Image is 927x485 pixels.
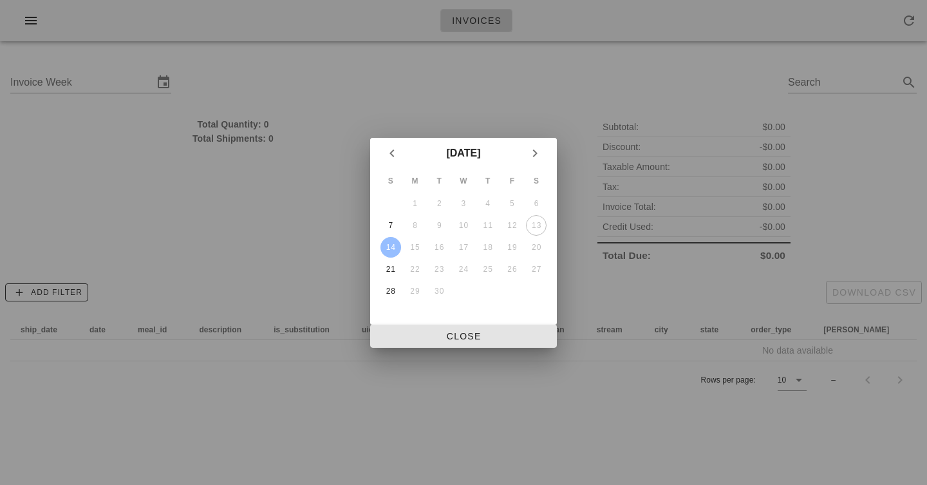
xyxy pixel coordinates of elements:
[370,325,557,348] button: Close
[380,243,401,252] div: 14
[380,265,401,274] div: 21
[380,215,401,236] button: 7
[523,142,547,165] button: Next month
[380,287,401,296] div: 28
[525,170,548,192] th: S
[476,170,500,192] th: T
[380,221,401,230] div: 7
[379,170,402,192] th: S
[404,170,427,192] th: M
[441,140,485,166] button: [DATE]
[380,259,401,280] button: 21
[427,170,451,192] th: T
[501,170,524,192] th: F
[380,281,401,301] button: 28
[380,142,404,165] button: Previous month
[452,170,475,192] th: W
[380,331,547,341] span: Close
[380,237,401,258] button: 14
